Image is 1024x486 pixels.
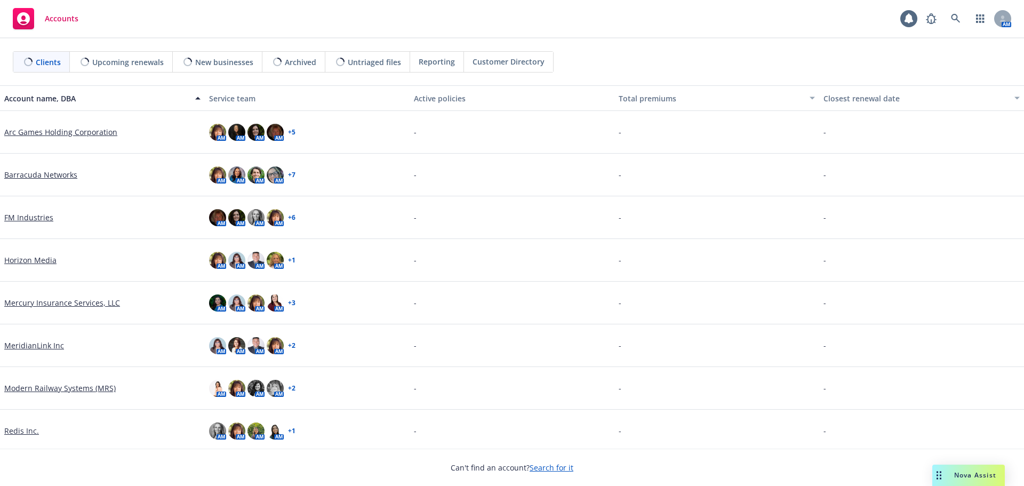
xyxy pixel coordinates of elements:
img: photo [209,166,226,184]
span: - [823,212,826,223]
span: - [823,297,826,308]
a: Mercury Insurance Services, LLC [4,297,120,308]
span: - [619,126,621,138]
span: - [823,340,826,351]
span: - [619,212,621,223]
a: Barracuda Networks [4,169,77,180]
img: photo [209,252,226,269]
a: Report a Bug [921,8,942,29]
img: photo [228,337,245,354]
span: Upcoming renewals [92,57,164,68]
span: - [414,340,417,351]
span: Can't find an account? [451,462,573,473]
span: - [823,169,826,180]
span: - [619,254,621,266]
a: + 3 [288,300,295,306]
span: Nova Assist [954,471,996,480]
img: photo [228,380,245,397]
a: Modern Railway Systems (MRS) [4,383,116,394]
img: photo [209,423,226,440]
span: - [414,169,417,180]
span: - [823,126,826,138]
span: New businesses [195,57,253,68]
img: photo [209,380,226,397]
a: + 1 [288,257,295,264]
img: photo [247,166,265,184]
span: Customer Directory [473,56,545,67]
button: Active policies [410,85,614,111]
span: - [619,169,621,180]
img: photo [228,124,245,141]
a: + 5 [288,129,295,136]
span: - [619,383,621,394]
a: Switch app [970,8,991,29]
a: + 2 [288,342,295,349]
div: Service team [209,93,405,104]
span: Archived [285,57,316,68]
img: photo [247,294,265,312]
span: - [414,297,417,308]
span: Clients [36,57,61,68]
img: photo [267,166,284,184]
span: Untriaged files [348,57,401,68]
a: Search for it [530,463,573,473]
div: Active policies [414,93,610,104]
span: - [414,425,417,436]
span: - [414,383,417,394]
span: - [414,254,417,266]
img: photo [247,124,265,141]
a: + 6 [288,214,295,221]
img: photo [228,166,245,184]
img: photo [228,252,245,269]
img: photo [247,380,265,397]
span: - [823,383,826,394]
a: + 2 [288,385,295,392]
img: photo [247,252,265,269]
a: Redis Inc. [4,425,39,436]
a: Horizon Media [4,254,57,266]
img: photo [267,124,284,141]
a: MeridianLink Inc [4,340,64,351]
a: Search [945,8,966,29]
img: photo [247,423,265,440]
span: - [823,425,826,436]
button: Service team [205,85,410,111]
span: - [619,297,621,308]
img: photo [228,294,245,312]
img: photo [267,294,284,312]
div: Account name, DBA [4,93,189,104]
img: photo [228,209,245,226]
div: Total premiums [619,93,803,104]
img: photo [228,423,245,440]
img: photo [267,423,284,440]
img: photo [267,209,284,226]
button: Total premiums [614,85,819,111]
span: - [823,254,826,266]
span: Reporting [419,56,455,67]
a: Arc Games Holding Corporation [4,126,117,138]
a: + 1 [288,428,295,434]
a: Accounts [9,4,83,34]
div: Drag to move [932,465,946,486]
img: photo [209,124,226,141]
img: photo [267,337,284,354]
img: photo [267,252,284,269]
span: - [619,425,621,436]
a: FM Industries [4,212,53,223]
img: photo [209,209,226,226]
button: Nova Assist [932,465,1005,486]
span: - [619,340,621,351]
button: Closest renewal date [819,85,1024,111]
span: - [414,212,417,223]
img: photo [247,209,265,226]
span: - [414,126,417,138]
img: photo [267,380,284,397]
a: + 7 [288,172,295,178]
div: Closest renewal date [823,93,1008,104]
img: photo [209,337,226,354]
img: photo [209,294,226,312]
img: photo [247,337,265,354]
span: Accounts [45,14,78,23]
